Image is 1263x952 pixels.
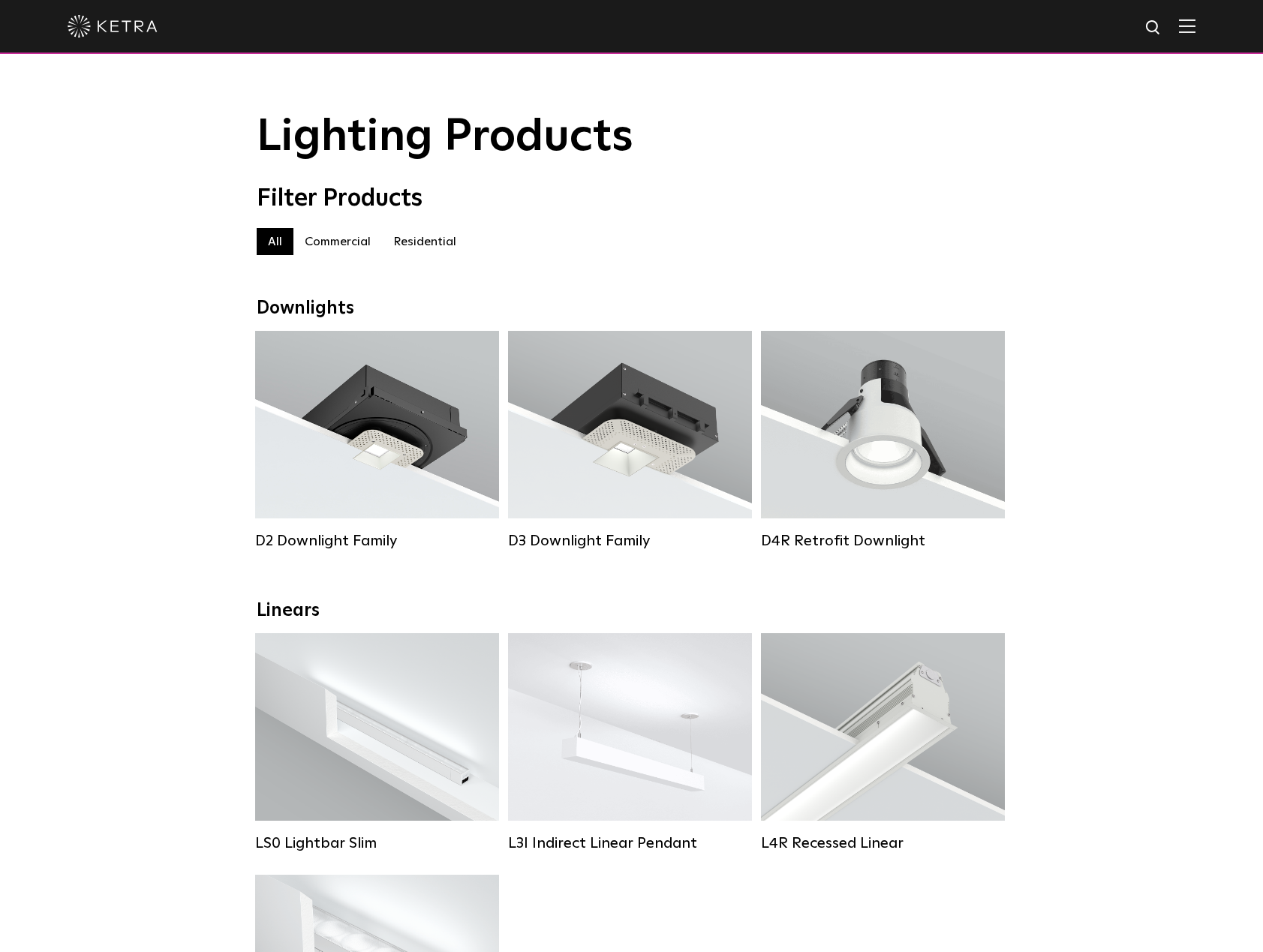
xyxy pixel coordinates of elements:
[257,600,1007,622] div: Linears
[255,834,499,852] div: LS0 Lightbar Slim
[257,115,633,160] span: Lighting Products
[1179,19,1195,33] img: Hamburger%20Nav.svg
[761,633,1005,852] a: L4R Recessed Linear Lumen Output:400 / 600 / 800 / 1000Colors:White / BlackControl:Lutron Clear C...
[293,228,382,255] label: Commercial
[508,532,752,550] div: D3 Downlight Family
[761,834,1005,852] div: L4R Recessed Linear
[255,633,499,852] a: LS0 Lightbar Slim Lumen Output:200 / 350Colors:White / BlackControl:X96 Controller
[257,185,1007,213] div: Filter Products
[382,228,468,255] label: Residential
[508,633,752,852] a: L3I Indirect Linear Pendant Lumen Output:400 / 600 / 800 / 1000Housing Colors:White / BlackContro...
[761,331,1005,550] a: D4R Retrofit Downlight Lumen Output:800Colors:White / BlackBeam Angles:15° / 25° / 40° / 60°Watta...
[257,228,293,255] label: All
[255,331,499,550] a: D2 Downlight Family Lumen Output:1200Colors:White / Black / Gloss Black / Silver / Bronze / Silve...
[257,298,1007,320] div: Downlights
[508,834,752,852] div: L3I Indirect Linear Pendant
[68,15,158,38] img: ketra-logo-2019-white
[255,532,499,550] div: D2 Downlight Family
[1144,19,1163,38] img: search icon
[761,532,1005,550] div: D4R Retrofit Downlight
[508,331,752,550] a: D3 Downlight Family Lumen Output:700 / 900 / 1100Colors:White / Black / Silver / Bronze / Paintab...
